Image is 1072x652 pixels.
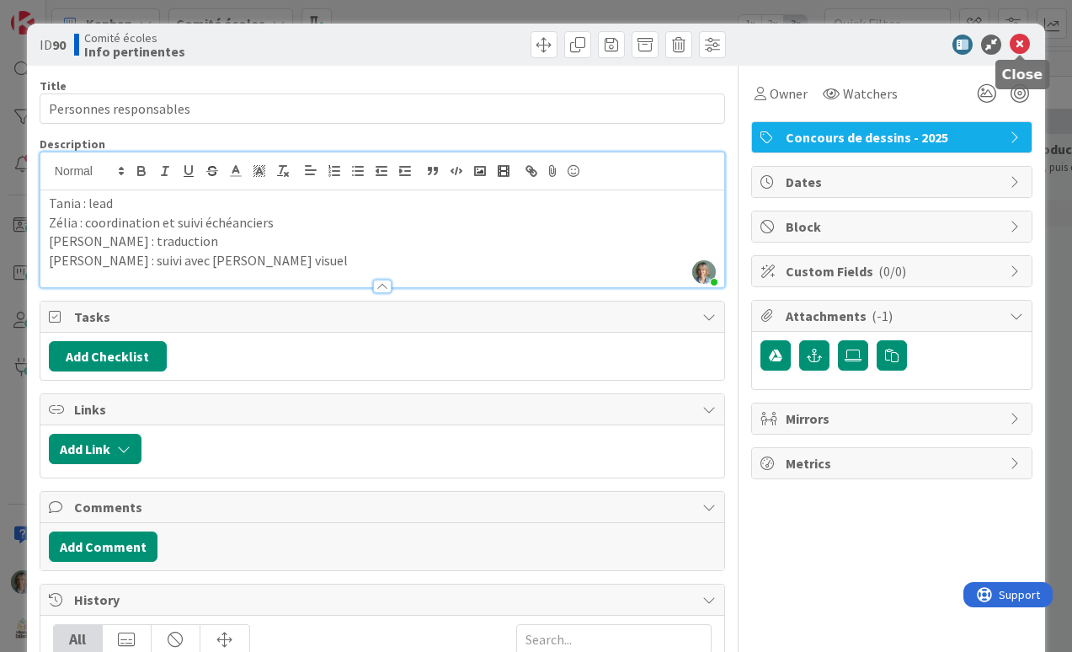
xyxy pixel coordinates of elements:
span: Comments [74,497,694,517]
span: Watchers [843,83,898,104]
p: Zélia : coordination et suivi échéanciers [49,213,716,232]
span: Attachments [786,306,1001,326]
span: Concours de dessins - 2025 [786,127,1001,147]
span: Mirrors [786,409,1001,429]
span: Dates [786,172,1001,192]
b: Info pertinentes [84,45,185,58]
p: [PERSON_NAME] : traduction [49,232,716,251]
span: Owner [770,83,808,104]
span: Metrics [786,453,1001,473]
img: yiYJBOiX3uDyRLlzqUazFmxIhkEYhffL.jpg [692,260,716,284]
span: Links [74,399,694,420]
h5: Close [1002,67,1043,83]
b: 90 [52,36,66,53]
button: Add Link [49,434,141,464]
span: History [74,590,694,610]
span: ID [40,35,66,55]
input: type card name here... [40,94,725,124]
span: Description [40,136,105,152]
span: Tasks [74,307,694,327]
button: Add Comment [49,532,157,562]
span: ( -1 ) [872,307,893,324]
span: Block [786,216,1001,237]
span: Support [35,3,77,23]
span: Custom Fields [786,261,1001,281]
span: ( 0/0 ) [878,263,906,280]
span: Comité écoles [84,31,185,45]
button: Add Checklist [49,341,167,371]
p: Tania : lead [49,194,716,213]
p: [PERSON_NAME] : suivi avec [PERSON_NAME] visuel [49,251,716,270]
label: Title [40,78,67,94]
